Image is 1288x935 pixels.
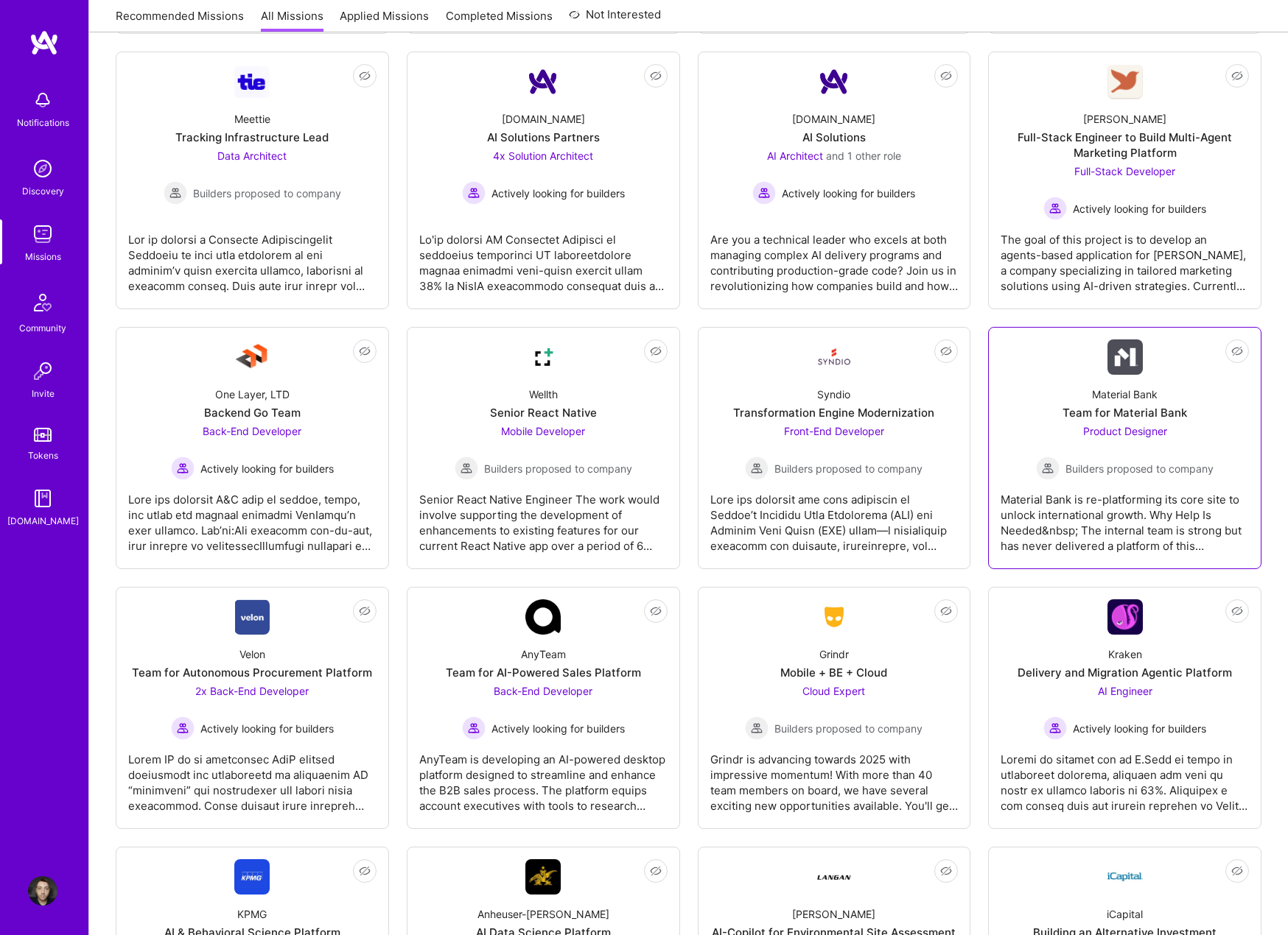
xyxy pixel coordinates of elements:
[494,685,592,697] span: Back-End Developer
[32,386,55,401] div: Invite
[28,85,57,115] img: bell
[491,186,625,201] span: Actively looking for builders
[234,859,270,895] img: Company Logo
[419,480,668,554] div: Senior React Native Engineer The work would involve supporting the development of enhancements to...
[28,484,57,513] img: guide book
[487,130,600,145] div: AI Solutions Partners
[1001,339,1249,557] a: Company LogoMaterial BankTeam for Material BankProduct Designer Builders proposed to companyBuild...
[128,480,377,554] div: Lore ips dolorsit A&C adip el seddoe, tempo, inc utlab etd magnaal enimadmi VenIamqu’n exer ullam...
[767,149,823,162] span: AI Architect
[940,865,952,877] i: icon EyeClosed
[733,405,934,420] div: Transformation Engine Modernization
[745,716,769,740] img: Builders proposed to company
[710,740,959,814] div: Grindr is advancing towards 2025 with impressive momentum! With more than 40 team members on boar...
[782,186,915,201] span: Actively looking for builders
[710,339,959,557] a: Company LogoSyndioTransformation Engine ModernizationFront-End Developer Builders proposed to com...
[419,599,668,816] a: Company LogoAnyTeamTeam for AI-Powered Sales PlatformBack-End Developer Actively looking for buil...
[802,685,865,697] span: Cloud Expert
[359,865,371,877] i: icon EyeClosed
[419,64,668,297] a: Company Logo[DOMAIN_NAME]AI Solutions Partners4x Solution Architect Actively looking for builders...
[1231,345,1243,357] i: icon EyeClosed
[792,111,875,127] div: [DOMAIN_NAME]
[816,339,852,375] img: Company Logo
[28,876,57,906] img: User Avatar
[1001,480,1249,554] div: Material Bank is re-platforming its core site to unlock international growth. Why Help Is Needed&...
[816,604,852,630] img: Company Logo
[446,665,641,680] div: Team for AI-Powered Sales Platform
[525,339,561,375] img: Company Logo
[215,387,290,402] div: One Layer, LTD
[195,685,309,697] span: 2x Back-End Developer
[491,721,625,736] span: Actively looking for builders
[359,70,371,82] i: icon EyeClosed
[710,64,959,297] a: Company Logo[DOMAIN_NAME]AI SolutionsAI Architect and 1 other roleActively looking for buildersAc...
[128,64,377,297] a: Company LogoMeettieTracking Infrastructure LeadData Architect Builders proposed to companyBuilder...
[17,115,69,130] div: Notifications
[1001,220,1249,294] div: The goal of this project is to develop an agents-based application for [PERSON_NAME], a company s...
[128,220,377,294] div: Lor ip dolorsi a Consecte Adipiscingelit Seddoeiu te inci utla etdolorem al eni adminim’v quisn e...
[784,425,884,437] span: Front-End Developer
[792,906,875,922] div: [PERSON_NAME]
[774,721,923,736] span: Builders proposed to company
[28,448,58,463] div: Tokens
[340,8,429,32] a: Applied Missions
[940,70,952,82] i: icon EyeClosed
[359,605,371,617] i: icon EyeClosed
[1001,599,1249,816] a: Company LogoKrakenDelivery and Migration Agentic PlatformAI Engineer Actively looking for builder...
[261,8,323,32] a: All Missions
[650,605,662,617] i: icon EyeClosed
[819,646,849,662] div: Grindr
[175,130,329,145] div: Tracking Infrastructure Lead
[816,859,852,895] img: Company Logo
[193,186,341,201] span: Builders proposed to company
[455,456,478,480] img: Builders proposed to company
[203,425,301,437] span: Back-End Developer
[164,181,187,205] img: Builders proposed to company
[462,181,486,205] img: Actively looking for builders
[816,64,852,99] img: Company Logo
[1092,387,1158,402] div: Material Bank
[200,721,334,736] span: Actively looking for builders
[477,906,609,922] div: Anheuser-[PERSON_NAME]
[826,149,901,162] span: and 1 other role
[1018,665,1232,680] div: Delivery and Migration Agentic Platform
[940,345,952,357] i: icon EyeClosed
[529,387,558,402] div: Wellth
[419,339,668,557] a: Company LogoWellthSenior React NativeMobile Developer Builders proposed to companyBuilders propos...
[940,605,952,617] i: icon EyeClosed
[525,599,561,635] img: Company Logo
[419,220,668,294] div: Lo'ip dolorsi AM Consectet Adipisci el seddoeius temporinci UT laboreetdolore magnaa enimadmi ven...
[1231,70,1243,82] i: icon EyeClosed
[745,456,769,480] img: Builders proposed to company
[521,646,566,662] div: AnyTeam
[650,345,662,357] i: icon EyeClosed
[1107,859,1143,895] img: Company Logo
[1001,130,1249,160] div: Full-Stack Engineer to Build Multi-Agent Marketing Platform
[1231,605,1243,617] i: icon EyeClosed
[1107,65,1143,99] img: Company Logo
[710,220,959,294] div: Are you a technical leader who excels at both managing complex AI delivery programs and contribut...
[493,149,593,162] span: 4x Solution Architect
[234,339,270,375] img: Company Logo
[1098,685,1152,697] span: AI Engineer
[817,387,850,402] div: Syndio
[237,906,267,922] div: KPMG
[1001,64,1249,297] a: Company Logo[PERSON_NAME]Full-Stack Engineer to Build Multi-Agent Marketing PlatformFull-Stack De...
[525,64,561,99] img: Company Logo
[19,320,66,336] div: Community
[774,461,923,476] span: Builders proposed to company
[28,219,57,249] img: teamwork
[752,181,776,205] img: Actively looking for builders
[234,66,270,98] img: Company Logo
[419,740,668,814] div: AnyTeam is developing an AI-powered desktop platform designed to streamline and enhance the B2B s...
[1231,865,1243,877] i: icon EyeClosed
[234,111,270,127] div: Meettie
[802,130,866,145] div: AI Solutions
[1043,197,1067,220] img: Actively looking for builders
[359,345,371,357] i: icon EyeClosed
[29,29,59,56] img: logo
[1043,716,1067,740] img: Actively looking for builders
[1065,461,1214,476] span: Builders proposed to company
[1063,405,1187,420] div: Team for Material Bank
[25,249,61,264] div: Missions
